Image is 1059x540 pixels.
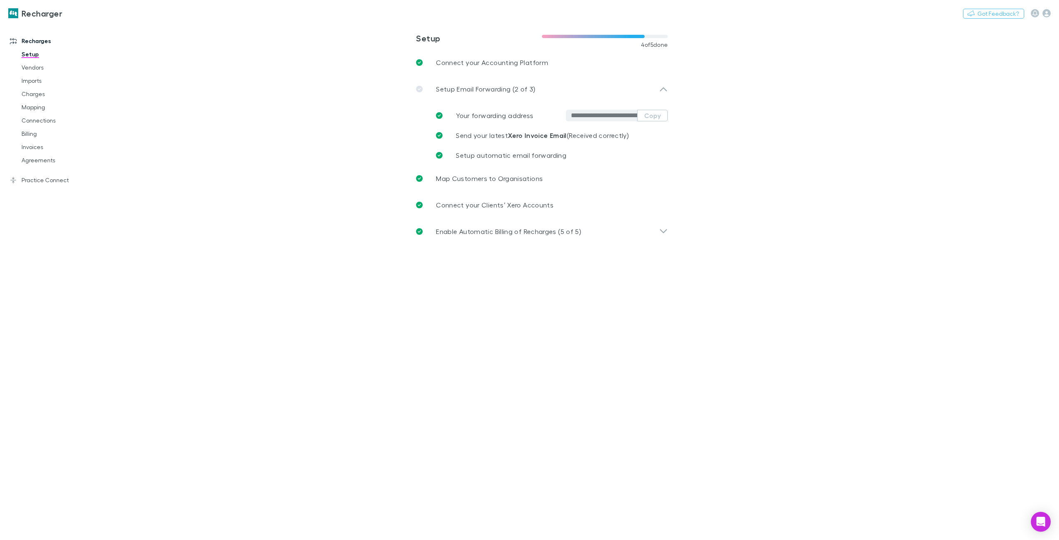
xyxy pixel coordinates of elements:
[456,111,533,119] span: Your forwarding address
[13,140,116,154] a: Invoices
[22,8,62,18] h3: Recharger
[2,34,116,48] a: Recharges
[456,151,566,159] span: Setup automatic email forwarding
[13,61,116,74] a: Vendors
[3,3,67,23] a: Recharger
[436,84,535,94] p: Setup Email Forwarding (2 of 3)
[2,174,116,187] a: Practice Connect
[436,174,543,183] p: Map Customers to Organisations
[436,227,581,236] p: Enable Automatic Billing of Recharges (5 of 5)
[13,87,116,101] a: Charges
[13,101,116,114] a: Mapping
[13,154,116,167] a: Agreements
[429,145,668,165] a: Setup automatic email forwarding
[409,165,674,192] a: Map Customers to Organisations
[416,33,542,43] h3: Setup
[13,127,116,140] a: Billing
[429,125,668,145] a: Send your latestXero Invoice Email(Received correctly)
[1031,512,1051,532] div: Open Intercom Messenger
[409,218,674,245] div: Enable Automatic Billing of Recharges (5 of 5)
[641,41,668,48] span: 4 of 5 done
[8,8,18,18] img: Recharger's Logo
[13,114,116,127] a: Connections
[409,76,674,102] div: Setup Email Forwarding (2 of 3)
[963,9,1024,19] button: Got Feedback?
[508,131,567,140] strong: Xero Invoice Email
[637,110,668,121] button: Copy
[13,74,116,87] a: Imports
[13,48,116,61] a: Setup
[436,200,554,210] p: Connect your Clients’ Xero Accounts
[436,58,548,67] p: Connect your Accounting Platform
[456,131,629,139] span: Send your latest (Received correctly)
[409,49,674,76] a: Connect your Accounting Platform
[409,192,674,218] a: Connect your Clients’ Xero Accounts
